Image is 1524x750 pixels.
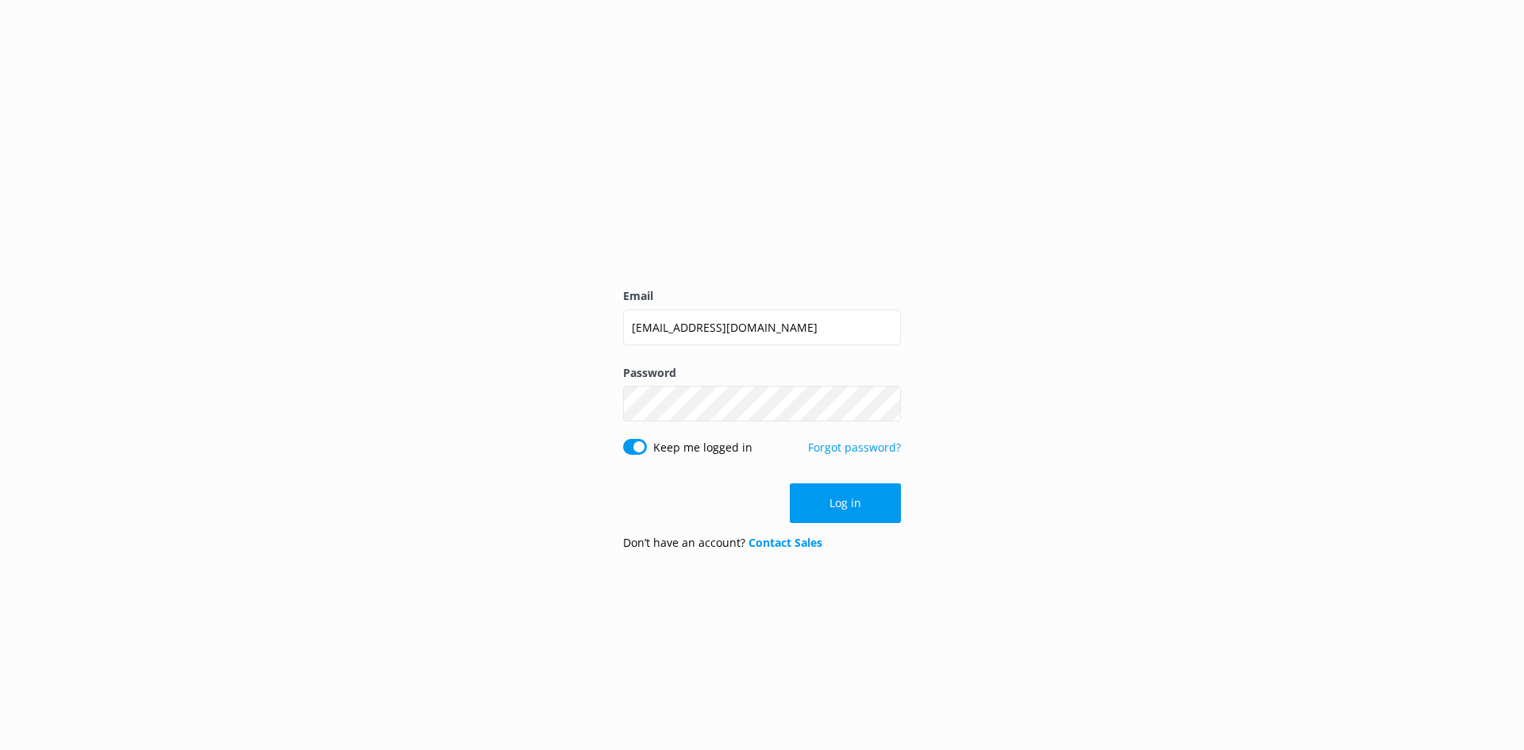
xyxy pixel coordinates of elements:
label: Password [623,364,901,382]
input: user@emailaddress.com [623,310,901,345]
a: Contact Sales [749,535,822,550]
label: Email [623,287,901,305]
button: Log in [790,483,901,523]
button: Show password [869,388,901,420]
label: Keep me logged in [653,439,752,456]
a: Forgot password? [808,440,901,455]
p: Don’t have an account? [623,534,822,552]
